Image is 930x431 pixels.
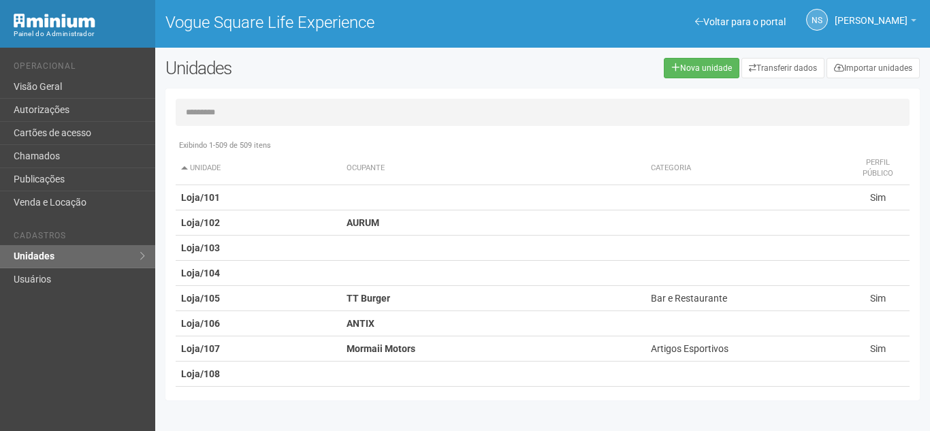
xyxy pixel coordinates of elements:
[645,286,847,311] td: Bar e Restaurante
[165,58,468,78] h2: Unidades
[347,343,415,354] strong: Mormaii Motors
[181,318,220,329] strong: Loja/106
[645,336,847,362] td: Artigos Esportivos
[14,231,145,245] li: Cadastros
[695,16,786,27] a: Voltar para o portal
[176,140,910,152] div: Exibindo 1-509 de 509 itens
[870,192,886,203] span: Sim
[347,217,379,228] strong: AURUM
[181,343,220,354] strong: Loja/107
[827,58,920,78] a: Importar unidades
[664,58,739,78] a: Nova unidade
[846,152,910,185] th: Perfil público: activate to sort column ascending
[14,14,95,28] img: Minium
[181,268,220,278] strong: Loja/104
[176,152,342,185] th: Unidade: activate to sort column descending
[741,58,824,78] a: Transferir dados
[645,152,847,185] th: Categoria: activate to sort column ascending
[341,152,645,185] th: Ocupante: activate to sort column ascending
[806,9,828,31] a: NS
[181,368,220,379] strong: Loja/108
[870,293,886,304] span: Sim
[835,17,916,28] a: [PERSON_NAME]
[181,217,220,228] strong: Loja/102
[181,293,220,304] strong: Loja/105
[181,242,220,253] strong: Loja/103
[835,2,908,26] span: Nicolle Silva
[870,343,886,354] span: Sim
[14,61,145,76] li: Operacional
[347,293,390,304] strong: TT Burger
[14,28,145,40] div: Painel do Administrador
[181,192,220,203] strong: Loja/101
[165,14,532,31] h1: Vogue Square Life Experience
[347,318,374,329] strong: ANTIX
